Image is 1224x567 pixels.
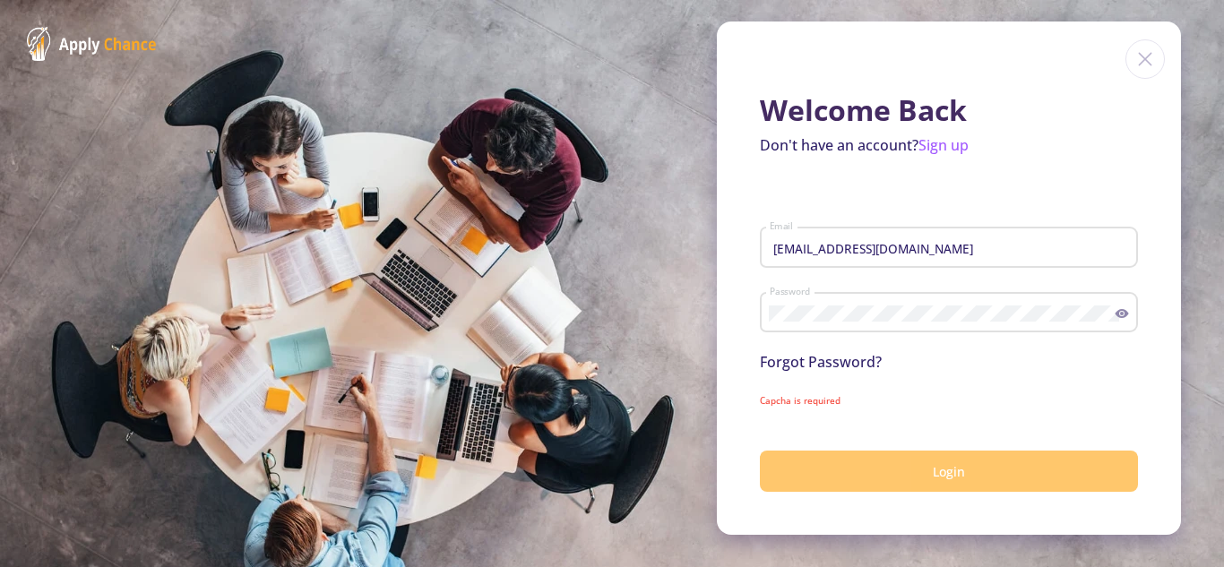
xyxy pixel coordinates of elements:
a: Sign up [918,135,969,155]
mat-error: Capcha is required [760,394,1138,408]
h1: Welcome Back [760,93,1138,127]
a: Forgot Password? [760,352,882,372]
button: Login [760,451,1138,493]
img: ApplyChance Logo [27,27,157,61]
img: close icon [1125,39,1165,79]
p: Don't have an account? [760,134,1138,156]
span: Login [933,463,965,480]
